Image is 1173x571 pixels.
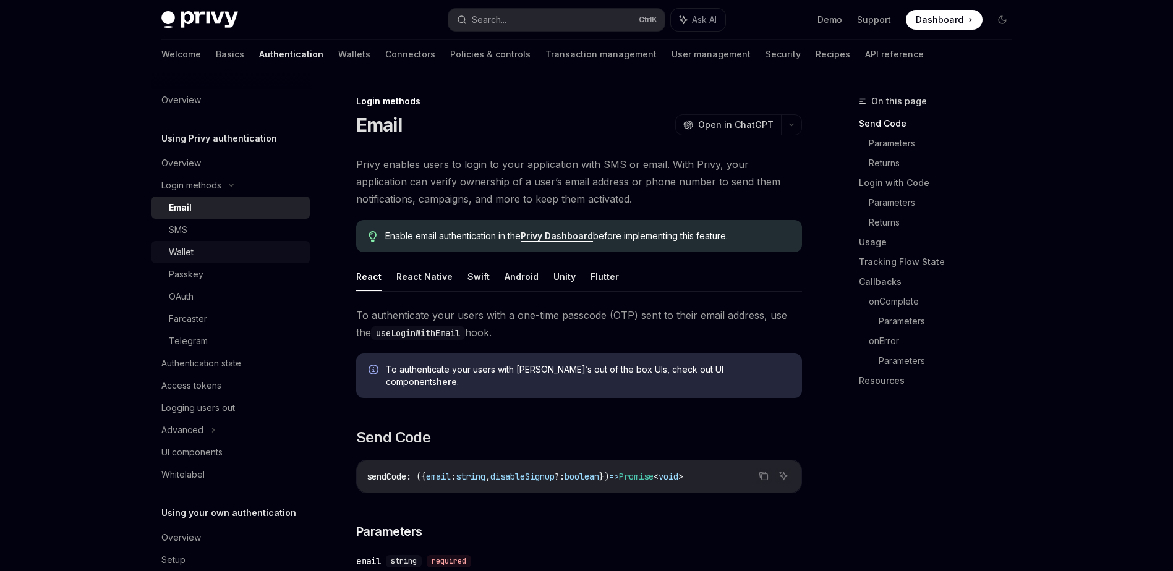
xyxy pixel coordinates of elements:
a: Parameters [879,351,1022,371]
svg: Tip [369,231,377,242]
button: Open in ChatGPT [675,114,781,135]
a: SMS [151,219,310,241]
span: Ask AI [692,14,717,26]
div: required [427,555,471,567]
div: Email [169,200,192,215]
div: Whitelabel [161,467,205,482]
button: React Native [396,262,453,291]
span: void [659,471,678,482]
button: Ask AI [671,9,725,31]
span: Promise [619,471,654,482]
span: string [456,471,485,482]
a: Wallets [338,40,370,69]
a: Authentication [259,40,323,69]
a: Privy Dashboard [521,231,593,242]
button: Search...CtrlK [448,9,665,31]
a: Setup [151,549,310,571]
div: Wallet [169,245,194,260]
a: onComplete [869,292,1022,311]
span: email [426,471,451,482]
a: Access tokens [151,374,310,397]
div: Setup [161,552,186,567]
span: ?: [555,471,565,482]
img: dark logo [161,11,238,28]
div: Login methods [161,178,221,193]
div: Search... [472,12,506,27]
a: Parameters [879,311,1022,331]
a: Overview [151,89,310,111]
button: React [356,262,382,291]
code: useLoginWithEmail [371,326,465,340]
span: On this page [871,94,927,109]
a: Returns [869,153,1022,173]
div: email [356,555,381,567]
a: Policies & controls [450,40,531,69]
a: Welcome [161,40,201,69]
span: < [654,471,659,482]
div: Access tokens [161,378,221,393]
a: onError [869,331,1022,351]
span: sendCode [367,471,406,482]
a: Support [857,14,891,26]
div: UI components [161,445,223,460]
span: disableSignup [490,471,555,482]
span: Send Code [356,428,431,447]
a: Parameters [869,133,1022,153]
a: Overview [151,152,310,174]
span: boolean [565,471,599,482]
span: }) [599,471,609,482]
a: Dashboard [906,10,983,30]
span: Parameters [356,523,422,540]
a: OAuth [151,285,310,308]
a: Email [151,197,310,219]
div: Telegram [169,334,208,349]
span: Dashboard [916,14,963,26]
button: Flutter [591,262,619,291]
div: Farcaster [169,311,207,326]
span: > [678,471,683,482]
button: Ask AI [775,468,791,484]
span: Privy enables users to login to your application with SMS or email. With Privy, your application ... [356,156,802,208]
button: Copy the contents from the code block [756,468,772,484]
h1: Email [356,114,402,136]
div: SMS [169,222,187,237]
a: Whitelabel [151,463,310,486]
a: Security [766,40,801,69]
a: Usage [859,232,1022,252]
a: Logging users out [151,397,310,419]
div: Overview [161,530,201,545]
a: Recipes [816,40,850,69]
a: Login with Code [859,173,1022,193]
a: Demo [817,14,842,26]
div: Logging users out [161,400,235,415]
a: UI components [151,441,310,463]
a: Telegram [151,330,310,352]
span: , [485,471,490,482]
button: Swift [467,262,490,291]
div: Overview [161,93,201,108]
a: Farcaster [151,308,310,330]
span: To authenticate your users with [PERSON_NAME]’s out of the box UIs, check out UI components . [386,363,790,388]
a: here [437,376,457,387]
span: Enable email authentication in the before implementing this feature. [385,230,789,242]
a: API reference [865,40,924,69]
span: Ctrl K [639,15,657,25]
span: : [451,471,456,482]
div: Passkey [169,267,203,282]
div: Overview [161,156,201,171]
span: To authenticate your users with a one-time passcode (OTP) sent to their email address, use the hook. [356,307,802,341]
span: string [391,556,417,566]
div: Authentication state [161,356,241,371]
button: Toggle dark mode [992,10,1012,30]
span: : ({ [406,471,426,482]
button: Unity [553,262,576,291]
a: Parameters [869,193,1022,213]
a: Tracking Flow State [859,252,1022,272]
a: Basics [216,40,244,69]
a: Authentication state [151,352,310,374]
a: Wallet [151,241,310,263]
span: => [609,471,619,482]
a: Send Code [859,114,1022,133]
a: Passkey [151,263,310,285]
a: Transaction management [545,40,657,69]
